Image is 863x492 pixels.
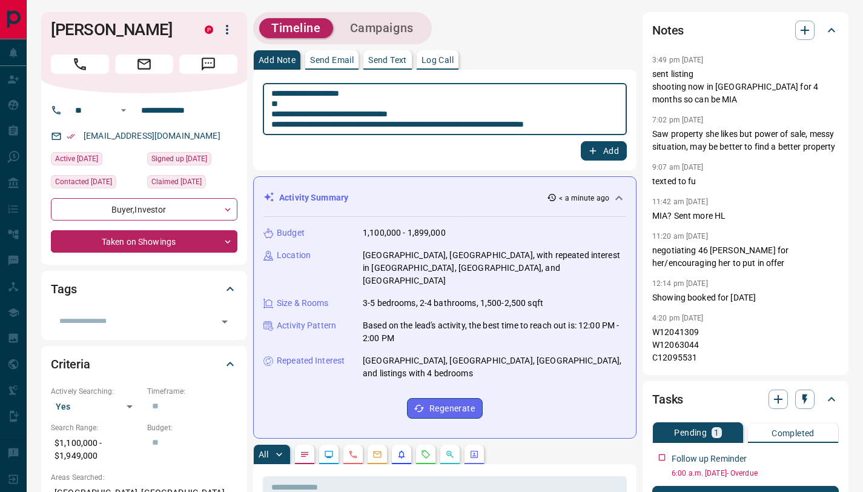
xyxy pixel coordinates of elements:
span: Signed up [DATE] [151,153,207,165]
p: Follow up Reminder [672,453,747,465]
div: Taken on Showings [51,230,237,253]
span: Message [179,55,237,74]
p: Add Note [259,56,296,64]
p: Timeframe: [147,386,237,397]
svg: Emails [372,450,382,459]
button: Add [581,141,627,161]
p: Based on the lead's activity, the best time to reach out is: 12:00 PM - 2:00 PM [363,319,626,345]
button: Timeline [259,18,333,38]
svg: Lead Browsing Activity [324,450,334,459]
span: Email [115,55,173,74]
svg: Email Verified [67,132,75,141]
p: [GEOGRAPHIC_DATA], [GEOGRAPHIC_DATA], with repeated interest in [GEOGRAPHIC_DATA], [GEOGRAPHIC_DA... [363,249,626,287]
p: Activity Pattern [277,319,336,332]
p: 3:49 pm [DATE] [652,56,704,64]
p: Budget [277,227,305,239]
h2: Tasks [652,390,683,409]
p: Log Call [422,56,454,64]
p: Completed [772,429,815,437]
p: 12:14 pm [DATE] [652,279,708,288]
p: Send Email [310,56,354,64]
button: Regenerate [407,398,483,419]
p: < a minute ago [559,193,609,204]
p: sent listing shooting now in [GEOGRAPHIC_DATA] for 4 months so can be MIA [652,68,839,106]
p: 4:20 pm [DATE] [652,314,704,322]
p: Actively Searching: [51,386,141,397]
p: Activity Summary [279,191,348,204]
p: Showing booked for [DATE] [652,291,839,304]
div: Activity Summary< a minute ago [263,187,626,209]
div: Buyer , Investor [51,198,237,221]
svg: Agent Actions [469,450,479,459]
p: 7:02 pm [DATE] [652,116,704,124]
p: 9:07 am [DATE] [652,163,704,171]
h2: Tags [51,279,76,299]
svg: Calls [348,450,358,459]
p: texted to fu [652,175,839,188]
div: Tags [51,274,237,304]
div: Tasks [652,385,839,414]
p: negotiating 46 [PERSON_NAME] for her/encouraging her to put in offer [652,244,839,270]
button: Open [216,313,233,330]
p: $1,100,000 - $1,949,000 [51,433,141,466]
p: Pending [674,428,707,437]
p: [GEOGRAPHIC_DATA], [GEOGRAPHIC_DATA], [GEOGRAPHIC_DATA], and listings with 4 bedrooms [363,354,626,380]
p: MIA? Sent more HL [652,210,839,222]
p: Repeated Interest [277,354,345,367]
span: Call [51,55,109,74]
h2: Notes [652,21,684,40]
p: Budget: [147,422,237,433]
div: Yes [51,397,141,416]
div: Notes [652,16,839,45]
button: Campaigns [338,18,426,38]
span: Claimed [DATE] [151,176,202,188]
div: Criteria [51,350,237,379]
span: Active [DATE] [55,153,98,165]
p: W12041309 W12063044 C12095531 W12142372 W12136461 W12055640 W12051307 W12049962 [652,326,839,428]
p: Send Text [368,56,407,64]
p: 1 [714,428,719,437]
p: 1,100,000 - 1,899,000 [363,227,446,239]
div: Wed May 07 2025 [147,175,237,192]
p: 11:42 am [DATE] [652,198,708,206]
p: 6:00 a.m. [DATE] - Overdue [672,468,839,479]
p: 11:20 am [DATE] [652,232,708,241]
div: Wed May 07 2025 [147,152,237,169]
p: Saw property she likes but power of sale, messy situation, may be better to find a better property [652,128,839,153]
p: Areas Searched: [51,472,237,483]
p: All [259,450,268,459]
div: property.ca [205,25,213,34]
p: 3-5 bedrooms, 2-4 bathrooms, 1,500-2,500 sqft [363,297,543,310]
p: Search Range: [51,422,141,433]
h2: Criteria [51,354,90,374]
p: Location [277,249,311,262]
svg: Listing Alerts [397,450,406,459]
svg: Requests [421,450,431,459]
span: Contacted [DATE] [55,176,112,188]
h1: [PERSON_NAME] [51,20,187,39]
a: [EMAIL_ADDRESS][DOMAIN_NAME] [84,131,220,141]
p: Size & Rooms [277,297,329,310]
button: Open [116,103,131,118]
svg: Notes [300,450,309,459]
div: Wed Jul 30 2025 [51,152,141,169]
svg: Opportunities [445,450,455,459]
div: Wed May 07 2025 [51,175,141,192]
